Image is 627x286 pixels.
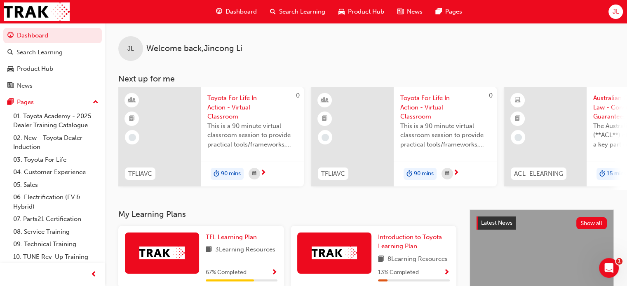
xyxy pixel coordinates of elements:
[407,7,423,16] span: News
[146,44,242,53] span: Welcome back , Jincong Li
[445,169,449,179] span: calendar-icon
[406,169,412,179] span: duration-icon
[444,269,450,277] span: Show Progress
[128,169,152,179] span: TFLIAVC
[296,92,300,99] span: 0
[321,169,345,179] span: TFLIAVC
[612,7,619,16] span: JL
[10,191,102,213] a: 06. Electrification (EV & Hybrid)
[3,26,102,95] button: DashboardSearch LearningProduct HubNews
[279,7,325,16] span: Search Learning
[3,28,102,43] a: Dashboard
[3,61,102,77] a: Product Hub
[10,238,102,251] a: 09. Technical Training
[7,82,14,90] span: news-icon
[515,95,521,106] span: learningResourceType_ELEARNING-icon
[10,132,102,153] a: 02. New - Toyota Dealer Induction
[391,3,429,20] a: news-iconNews
[10,226,102,238] a: 08. Service Training
[7,65,14,73] span: car-icon
[214,169,219,179] span: duration-icon
[322,134,329,141] span: learningRecordVerb_NONE-icon
[263,3,332,20] a: search-iconSearch Learning
[206,233,260,242] a: TFL Learning Plan
[270,7,276,17] span: search-icon
[17,98,34,107] div: Pages
[10,213,102,226] a: 07. Parts21 Certification
[129,134,136,141] span: learningRecordVerb_NONE-icon
[93,97,99,108] span: up-icon
[10,166,102,179] a: 04. Customer Experience
[209,3,263,20] a: guage-iconDashboard
[453,170,459,177] span: next-icon
[378,233,450,251] a: Introduction to Toyota Learning Plan
[139,246,185,259] img: Trak
[91,270,97,280] span: prev-icon
[400,121,490,149] span: This is a 90 minute virtual classroom session to provide practical tools/frameworks, behaviours a...
[515,114,521,124] span: booktick-icon
[16,48,63,57] div: Search Learning
[252,169,256,179] span: calendar-icon
[271,269,277,277] span: Show Progress
[400,93,490,121] span: Toyota For Life In Action - Virtual Classroom
[387,254,448,265] span: 8 Learning Resources
[489,92,493,99] span: 0
[206,233,257,241] span: TFL Learning Plan
[7,49,13,56] span: search-icon
[225,7,257,16] span: Dashboard
[17,64,53,74] div: Product Hub
[271,267,277,278] button: Show Progress
[10,153,102,166] a: 03. Toyota For Life
[311,87,497,186] a: 0TFLIAVCToyota For Life In Action - Virtual ClassroomThis is a 90 minute virtual classroom sessio...
[3,45,102,60] a: Search Learning
[445,7,462,16] span: Pages
[3,95,102,110] button: Pages
[481,219,512,226] span: Latest News
[221,169,241,179] span: 90 mins
[322,114,328,124] span: booktick-icon
[129,95,135,106] span: learningResourceType_INSTRUCTOR_LED-icon
[312,246,357,259] img: Trak
[444,267,450,278] button: Show Progress
[616,258,622,265] span: 1
[216,7,222,17] span: guage-icon
[378,233,442,250] span: Introduction to Toyota Learning Plan
[127,44,134,53] span: JL
[129,114,135,124] span: booktick-icon
[436,7,442,17] span: pages-icon
[332,3,391,20] a: car-iconProduct Hub
[215,245,275,255] span: 3 Learning Resources
[118,87,304,186] a: 0TFLIAVCToyota For Life In Action - Virtual ClassroomThis is a 90 minute virtual classroom sessio...
[10,179,102,191] a: 05. Sales
[599,258,619,278] iframe: Intercom live chat
[17,81,33,91] div: News
[3,78,102,93] a: News
[348,7,384,16] span: Product Hub
[207,121,297,149] span: This is a 90 minute virtual classroom session to provide practical tools/frameworks, behaviours a...
[4,2,70,21] img: Trak
[338,7,345,17] span: car-icon
[7,32,14,40] span: guage-icon
[322,95,328,106] span: learningResourceType_INSTRUCTOR_LED-icon
[378,254,384,265] span: book-icon
[607,169,626,179] span: 15 mins
[10,110,102,132] a: 01. Toyota Academy - 2025 Dealer Training Catalogue
[206,245,212,255] span: book-icon
[207,93,297,121] span: Toyota For Life In Action - Virtual Classroom
[576,217,607,229] button: Show all
[414,169,434,179] span: 90 mins
[206,268,247,277] span: 67 % Completed
[260,170,266,177] span: next-icon
[429,3,469,20] a: pages-iconPages
[118,209,456,219] h3: My Learning Plans
[7,99,14,106] span: pages-icon
[514,169,563,179] span: ACL_ELEARNING
[599,169,605,179] span: duration-icon
[10,251,102,263] a: 10. TUNE Rev-Up Training
[608,5,623,19] button: JL
[397,7,404,17] span: news-icon
[514,134,522,141] span: learningRecordVerb_NONE-icon
[105,74,627,84] h3: Next up for me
